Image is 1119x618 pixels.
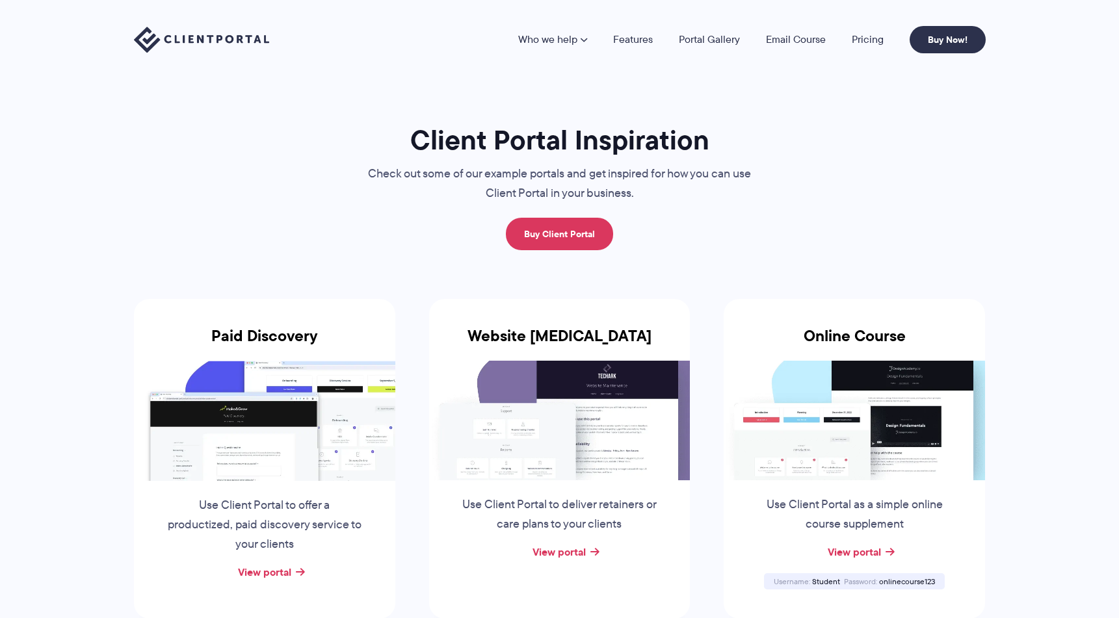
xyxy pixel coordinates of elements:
[518,34,587,45] a: Who we help
[828,544,881,560] a: View portal
[238,564,291,580] a: View portal
[134,327,395,361] h3: Paid Discovery
[166,496,363,554] p: Use Client Portal to offer a productized, paid discovery service to your clients
[429,327,691,361] h3: Website [MEDICAL_DATA]
[342,123,778,157] h1: Client Portal Inspiration
[679,34,740,45] a: Portal Gallery
[774,576,810,587] span: Username
[756,495,953,534] p: Use Client Portal as a simple online course supplement
[506,218,613,250] a: Buy Client Portal
[852,34,884,45] a: Pricing
[342,164,778,203] p: Check out some of our example portals and get inspired for how you can use Client Portal in your ...
[879,576,935,587] span: onlinecourse123
[724,327,985,361] h3: Online Course
[812,576,840,587] span: Student
[533,544,586,560] a: View portal
[460,495,658,534] p: Use Client Portal to deliver retainers or care plans to your clients
[844,576,877,587] span: Password
[910,26,986,53] a: Buy Now!
[613,34,653,45] a: Features
[766,34,826,45] a: Email Course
